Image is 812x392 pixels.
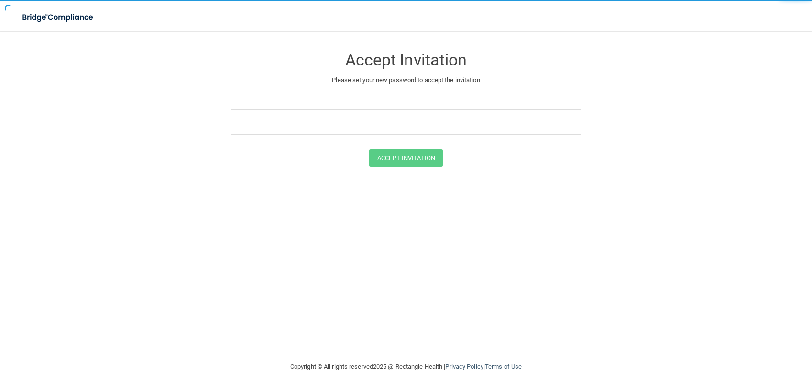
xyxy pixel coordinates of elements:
[231,51,581,69] h3: Accept Invitation
[369,149,443,167] button: Accept Invitation
[231,351,581,382] div: Copyright © All rights reserved 2025 @ Rectangle Health | |
[445,363,483,370] a: Privacy Policy
[485,363,522,370] a: Terms of Use
[14,8,102,27] img: bridge_compliance_login_screen.278c3ca4.svg
[239,75,573,86] p: Please set your new password to accept the invitation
